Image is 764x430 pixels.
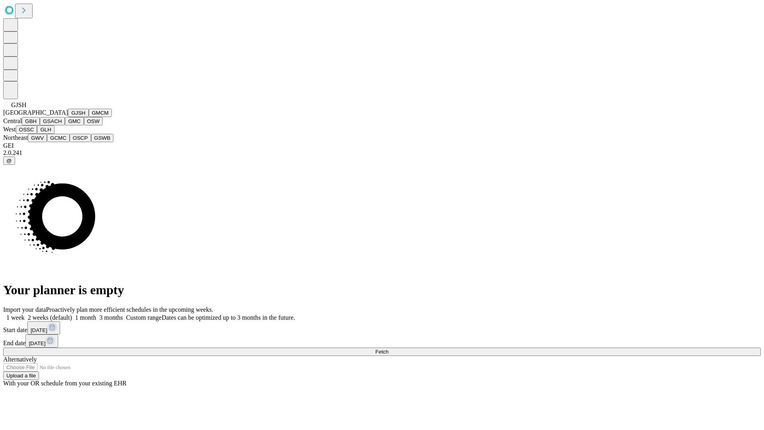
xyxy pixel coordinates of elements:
[3,356,37,363] span: Alternatively
[3,117,22,124] span: Central
[28,134,47,142] button: GWV
[28,314,72,321] span: 2 weeks (default)
[3,142,761,149] div: GEI
[126,314,162,321] span: Custom range
[3,348,761,356] button: Fetch
[3,334,761,348] div: End date
[68,109,89,117] button: GJSH
[37,125,54,134] button: GLH
[75,314,96,321] span: 1 month
[6,158,12,164] span: @
[91,134,114,142] button: GSWB
[3,156,15,165] button: @
[25,334,58,348] button: [DATE]
[70,134,91,142] button: OSCP
[6,314,25,321] span: 1 week
[16,125,37,134] button: OSSC
[3,371,39,380] button: Upload a file
[3,306,46,313] span: Import your data
[3,134,28,141] span: Northeast
[65,117,84,125] button: GMC
[99,314,123,321] span: 3 months
[22,117,40,125] button: GBH
[89,109,112,117] button: GMCM
[11,102,26,108] span: GJSH
[3,321,761,334] div: Start date
[3,380,127,387] span: With your OR schedule from your existing EHR
[27,321,60,334] button: [DATE]
[29,340,45,346] span: [DATE]
[46,306,213,313] span: Proactively plan more efficient schedules in the upcoming weeks.
[84,117,103,125] button: OSW
[162,314,295,321] span: Dates can be optimized up to 3 months in the future.
[3,126,16,133] span: West
[3,283,761,297] h1: Your planner is empty
[3,109,68,116] span: [GEOGRAPHIC_DATA]
[47,134,70,142] button: GCMC
[40,117,65,125] button: GSACH
[375,349,388,355] span: Fetch
[3,149,761,156] div: 2.0.241
[31,327,47,333] span: [DATE]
